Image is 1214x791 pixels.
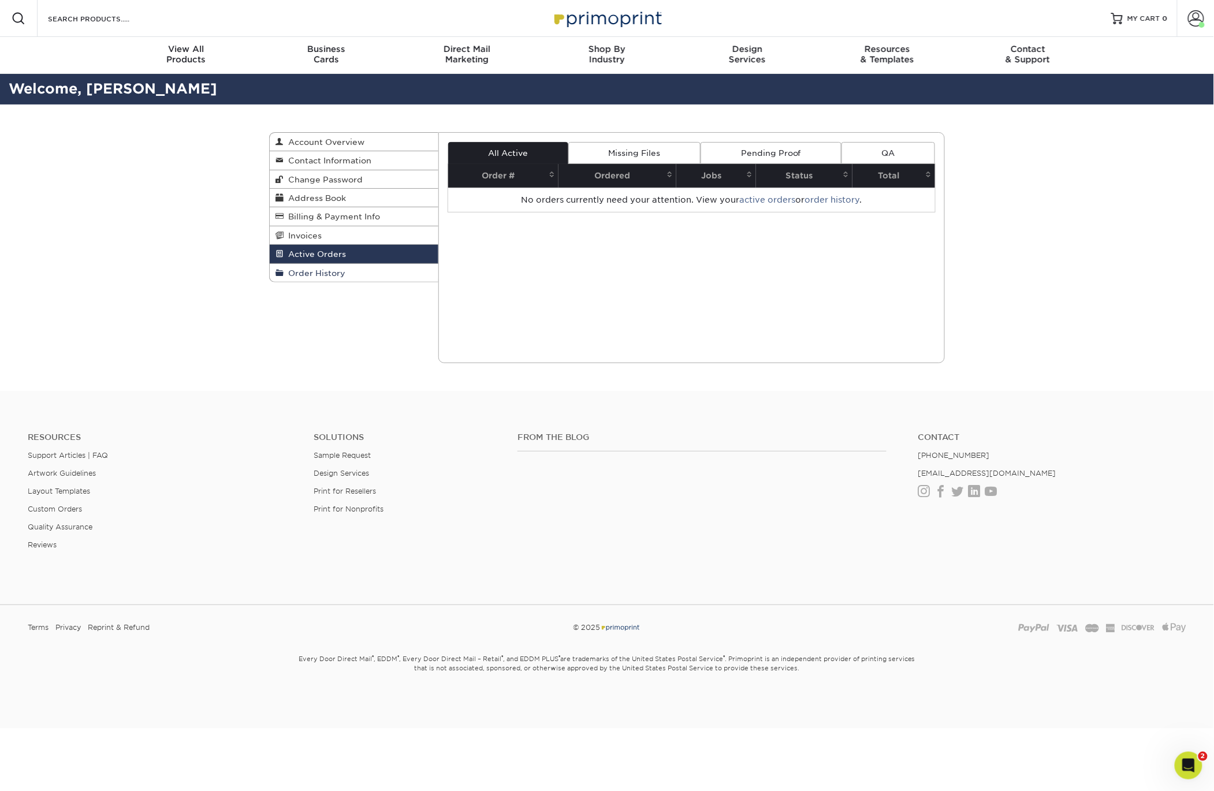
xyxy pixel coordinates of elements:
div: & Support [958,44,1098,65]
th: Total [852,164,935,188]
a: BusinessCards [256,37,397,74]
th: Jobs [676,164,756,188]
sup: ® [397,654,399,660]
a: Design Services [314,469,369,477]
a: Direct MailMarketing [397,37,537,74]
div: Services [677,44,817,65]
a: Contact [918,432,1186,442]
sup: ® [372,654,374,660]
a: Account Overview [270,133,438,151]
a: Reprint & Refund [88,619,150,636]
a: order history [805,195,859,204]
sup: ® [723,654,725,660]
a: active orders [739,195,795,204]
div: Industry [537,44,677,65]
a: Support Articles | FAQ [28,451,108,460]
img: Primoprint [549,6,665,31]
a: Sample Request [314,451,371,460]
a: Layout Templates [28,487,90,495]
a: Invoices [270,226,438,245]
a: DesignServices [677,37,817,74]
a: Active Orders [270,245,438,263]
a: Print for Nonprofits [314,505,383,513]
a: QA [841,142,935,164]
span: Contact [958,44,1098,54]
a: Reviews [28,540,57,549]
a: Print for Resellers [314,487,376,495]
span: Change Password [284,175,363,184]
a: Resources& Templates [817,37,958,74]
th: Ordered [558,164,676,188]
a: Custom Orders [28,505,82,513]
a: Change Password [270,170,438,189]
th: Status [756,164,852,188]
a: View AllProducts [116,37,256,74]
a: Contact Information [270,151,438,170]
div: © 2025 [411,619,803,636]
span: Direct Mail [397,44,537,54]
a: Order History [270,264,438,282]
span: Invoices [284,231,322,240]
a: All Active [448,142,568,164]
a: [EMAIL_ADDRESS][DOMAIN_NAME] [918,469,1056,477]
div: & Templates [817,44,958,65]
a: Terms [28,619,49,636]
h4: From the Blog [517,432,887,442]
sup: ® [501,654,503,660]
a: Artwork Guidelines [28,469,96,477]
h4: Solutions [314,432,500,442]
span: Design [677,44,817,54]
a: Missing Files [568,142,701,164]
div: Marketing [397,44,537,65]
input: SEARCH PRODUCTS..... [47,12,159,25]
a: Pending Proof [701,142,841,164]
small: Every Door Direct Mail , EDDM , Every Door Direct Mail – Retail , and EDDM PLUS are trademarks of... [269,650,945,701]
a: [PHONE_NUMBER] [918,451,989,460]
span: Contact Information [284,156,371,165]
span: View All [116,44,256,54]
span: Account Overview [284,137,364,147]
a: Contact& Support [958,37,1098,74]
span: MY CART [1127,14,1160,24]
a: Billing & Payment Info [270,207,438,226]
th: Order # [448,164,558,188]
a: Shop ByIndustry [537,37,677,74]
sup: ® [558,654,560,660]
span: Active Orders [284,249,346,259]
span: Resources [817,44,958,54]
span: 0 [1163,14,1168,23]
a: Address Book [270,189,438,207]
img: Primoprint [600,623,640,632]
td: No orders currently need your attention. View your or . [448,188,936,212]
div: Products [116,44,256,65]
a: Privacy [55,619,81,636]
span: Billing & Payment Info [284,212,380,221]
span: Business [256,44,397,54]
iframe: Intercom live chat [1175,752,1202,779]
div: Cards [256,44,397,65]
h4: Resources [28,432,296,442]
a: Quality Assurance [28,523,92,531]
span: Shop By [537,44,677,54]
span: Order History [284,268,345,278]
span: 2 [1198,752,1208,761]
span: Address Book [284,193,346,203]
